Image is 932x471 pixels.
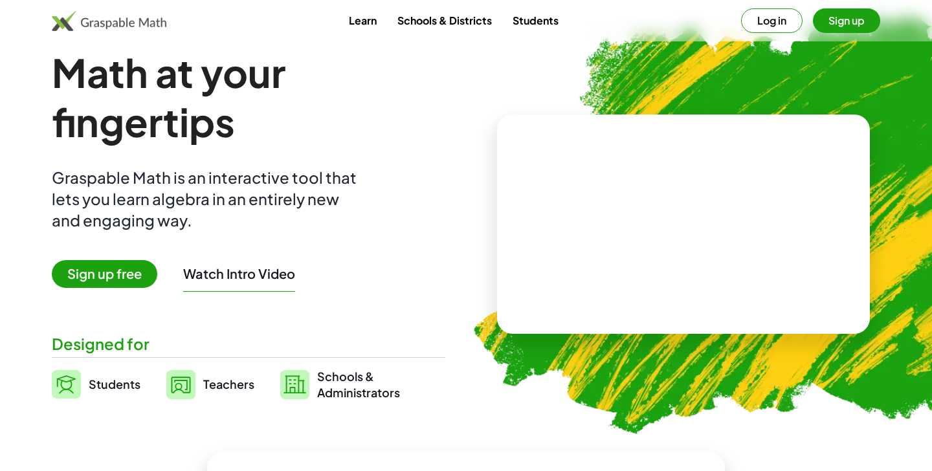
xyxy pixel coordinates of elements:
div: Graspable Math is an interactive tool that lets you learn algebra in an entirely new and engaging... [52,167,362,231]
img: svg%3e [52,370,81,399]
button: Log in [741,8,803,33]
button: Watch Intro Video [183,265,295,282]
span: Students [89,377,140,391]
span: Sign up free [52,260,157,288]
span: Schools & Administrators [317,368,400,400]
div: Designed for [52,333,445,355]
img: svg%3e [166,370,195,399]
a: Schools &Administrators [280,368,400,400]
img: svg%3e [280,370,309,399]
a: Learn [338,8,387,32]
a: Students [52,368,140,400]
a: Schools & Districts [387,8,502,32]
button: Sign up [813,8,880,33]
span: Teachers [203,377,254,391]
a: Teachers [166,368,254,400]
a: Students [502,8,569,32]
video: What is this? This is dynamic math notation. Dynamic math notation plays a central role in how Gr... [586,176,781,273]
h1: Math at your fingertips [52,48,445,146]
